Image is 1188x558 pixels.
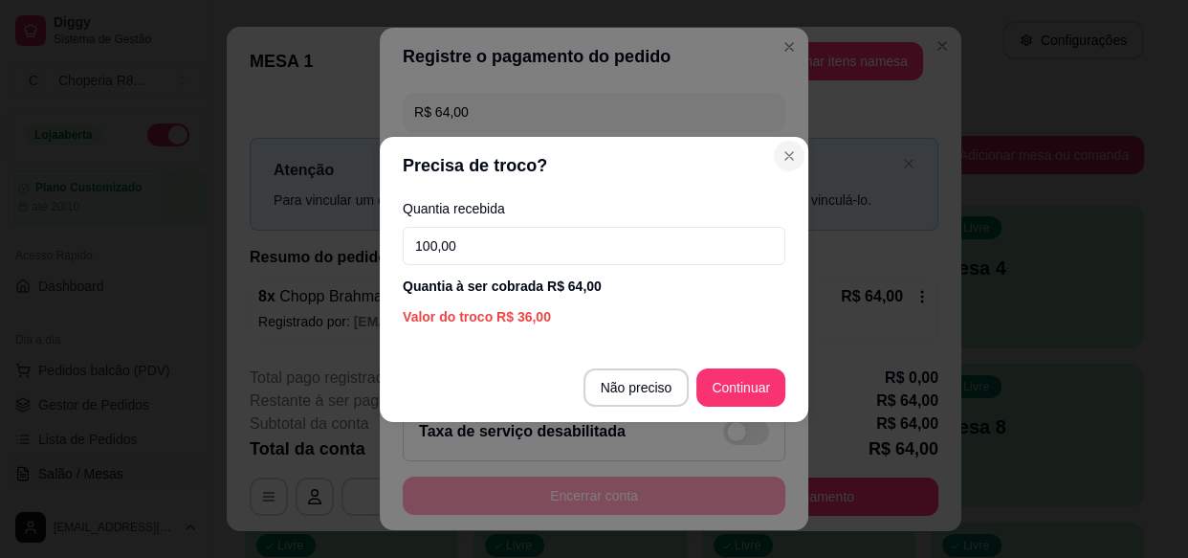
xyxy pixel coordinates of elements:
[583,368,690,407] button: Não preciso
[380,137,808,194] header: Precisa de troco?
[403,307,785,326] div: Valor do troco R$ 36,00
[774,141,804,171] button: Close
[696,368,785,407] button: Continuar
[403,277,785,296] div: Quantia à ser cobrada R$ 64,00
[403,202,785,215] label: Quantia recebida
